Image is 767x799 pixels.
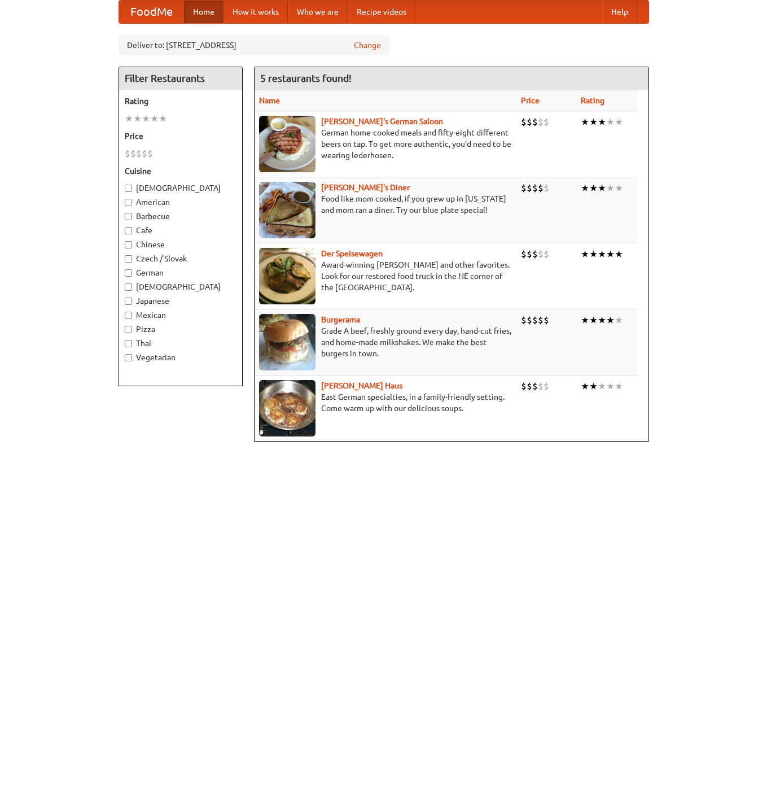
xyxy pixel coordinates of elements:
[527,380,532,392] li: $
[125,281,236,292] label: [DEMOGRAPHIC_DATA]
[527,248,532,260] li: $
[615,380,623,392] li: ★
[125,185,132,192] input: [DEMOGRAPHIC_DATA]
[532,314,538,326] li: $
[527,314,532,326] li: $
[538,380,544,392] li: $
[544,314,549,326] li: $
[259,314,315,370] img: burgerama.jpg
[598,116,606,128] li: ★
[125,312,132,319] input: Mexican
[259,325,512,359] p: Grade A beef, freshly ground every day, hand-cut fries, and home-made milkshakes. We make the bes...
[598,248,606,260] li: ★
[223,1,288,23] a: How it works
[125,112,133,125] li: ★
[259,96,280,105] a: Name
[321,315,360,324] a: Burgerama
[615,116,623,128] li: ★
[125,147,130,160] li: $
[259,259,512,293] p: Award-winning [PERSON_NAME] and other favorites. Look for our restored food truck in the NE corne...
[532,182,538,194] li: $
[521,96,540,105] a: Price
[133,112,142,125] li: ★
[259,248,315,304] img: speisewagen.jpg
[581,182,589,194] li: ★
[606,380,615,392] li: ★
[532,248,538,260] li: $
[125,95,236,107] h5: Rating
[606,182,615,194] li: ★
[125,283,132,291] input: [DEMOGRAPHIC_DATA]
[598,314,606,326] li: ★
[589,116,598,128] li: ★
[125,199,132,206] input: American
[260,73,352,84] ng-pluralize: 5 restaurants found!
[125,340,132,347] input: Thai
[259,391,512,414] p: East German specialties, in a family-friendly setting. Come warm up with our delicious soups.
[125,298,132,305] input: Japanese
[598,380,606,392] li: ★
[544,380,549,392] li: $
[150,112,159,125] li: ★
[538,248,544,260] li: $
[142,112,150,125] li: ★
[589,248,598,260] li: ★
[521,314,527,326] li: $
[125,253,236,264] label: Czech / Slovak
[321,183,410,192] a: [PERSON_NAME]'s Diner
[125,211,236,222] label: Barbecue
[321,249,383,258] b: Der Speisewagen
[119,1,184,23] a: FoodMe
[538,182,544,194] li: $
[589,314,598,326] li: ★
[581,314,589,326] li: ★
[589,182,598,194] li: ★
[125,227,132,234] input: Cafe
[538,116,544,128] li: $
[615,248,623,260] li: ★
[125,197,236,208] label: American
[259,380,315,436] img: kohlhaus.jpg
[130,147,136,160] li: $
[606,248,615,260] li: ★
[125,267,236,278] label: German
[125,338,236,349] label: Thai
[259,182,315,238] img: sallys.jpg
[119,67,242,90] h4: Filter Restaurants
[125,130,236,142] h5: Price
[321,381,402,390] a: [PERSON_NAME] Haus
[606,314,615,326] li: ★
[589,380,598,392] li: ★
[581,248,589,260] li: ★
[581,380,589,392] li: ★
[147,147,153,160] li: $
[125,165,236,177] h5: Cuisine
[142,147,147,160] li: $
[602,1,637,23] a: Help
[125,352,236,363] label: Vegetarian
[544,248,549,260] li: $
[125,182,236,194] label: [DEMOGRAPHIC_DATA]
[125,354,132,361] input: Vegetarian
[615,314,623,326] li: ★
[184,1,223,23] a: Home
[538,314,544,326] li: $
[259,127,512,161] p: German home-cooked meals and fifty-eight different beers on tap. To get more authentic, you'd nee...
[521,248,527,260] li: $
[581,116,589,128] li: ★
[532,116,538,128] li: $
[125,255,132,263] input: Czech / Slovak
[136,147,142,160] li: $
[125,269,132,277] input: German
[125,213,132,220] input: Barbecue
[159,112,167,125] li: ★
[532,380,538,392] li: $
[544,116,549,128] li: $
[615,182,623,194] li: ★
[321,117,443,126] a: [PERSON_NAME]'s German Saloon
[606,116,615,128] li: ★
[544,182,549,194] li: $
